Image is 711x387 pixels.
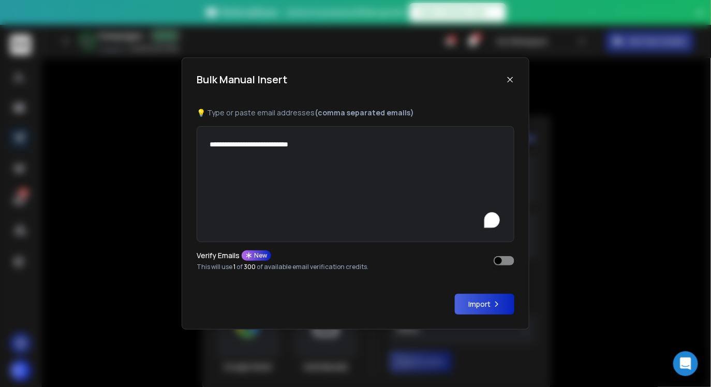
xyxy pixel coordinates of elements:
div: New [242,250,271,261]
textarea: To enrich screen reader interactions, please activate Accessibility in Grammarly extension settings [197,126,514,242]
div: Open Intercom Messenger [673,351,698,376]
p: This will use of of available email verification credits. [197,263,368,271]
p: 💡 Type or paste email addresses [197,108,514,118]
span: 1 [233,262,235,271]
button: Import [455,294,514,315]
h1: Bulk Manual Insert [197,72,287,87]
b: (comma separated emails) [315,108,414,117]
p: Verify Emails [197,252,240,259]
span: 300 [244,262,256,271]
